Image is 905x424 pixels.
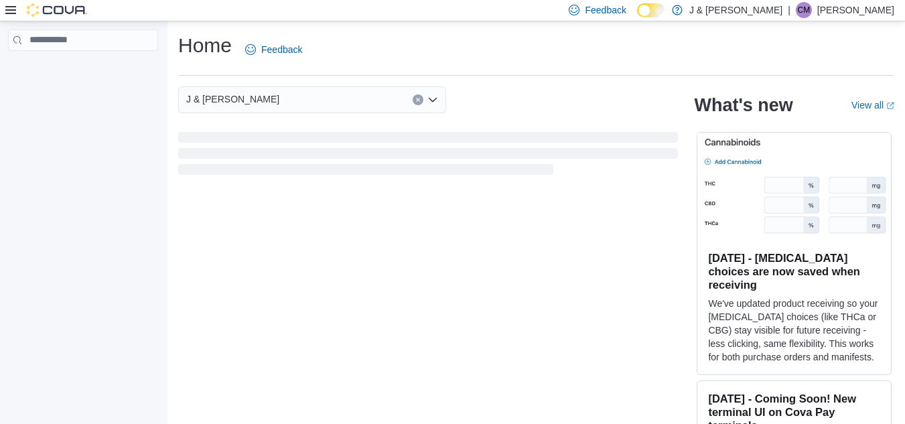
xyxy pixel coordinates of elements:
[851,100,894,111] a: View allExternal link
[637,17,638,18] span: Dark Mode
[708,297,880,364] p: We've updated product receiving so your [MEDICAL_DATA] choices (like THCa or CBG) stay visible fo...
[798,2,811,18] span: CM
[261,43,302,56] span: Feedback
[637,3,665,17] input: Dark Mode
[585,3,626,17] span: Feedback
[178,32,232,59] h1: Home
[886,102,894,110] svg: External link
[708,251,880,291] h3: [DATE] - [MEDICAL_DATA] choices are now saved when receiving
[817,2,894,18] p: [PERSON_NAME]
[186,91,279,107] span: J & [PERSON_NAME]
[796,2,812,18] div: Cheyenne Mann
[413,94,423,105] button: Clear input
[427,94,438,105] button: Open list of options
[178,135,678,178] span: Loading
[788,2,790,18] p: |
[8,54,158,86] nav: Complex example
[27,3,87,17] img: Cova
[694,94,792,116] h2: What's new
[240,36,307,63] a: Feedback
[689,2,782,18] p: J & [PERSON_NAME]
